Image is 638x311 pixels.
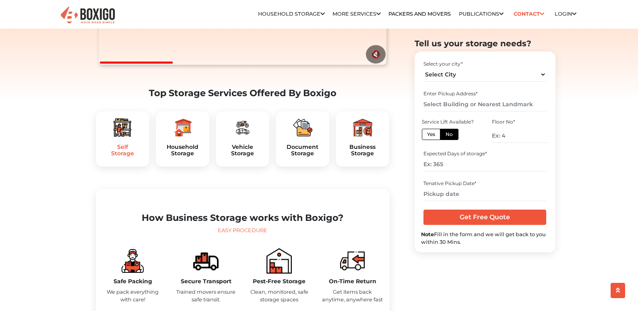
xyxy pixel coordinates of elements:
img: boxigo_packers_and_movers_plan [353,118,372,137]
a: Household Storage [258,11,325,17]
div: Tenative Pickup Date [423,180,546,187]
label: No [440,129,458,140]
a: DocumentStorage [282,144,323,157]
input: Select Building or Nearest Landmark [423,97,546,111]
input: Ex: 4 [492,129,547,143]
input: Ex: 365 [423,158,546,172]
img: boxigo_packers_and_movers_move [340,248,365,274]
a: HouseholdStorage [162,144,203,157]
p: Get items back anytime, anywhere fast [322,288,383,303]
div: Floor No [492,118,547,126]
a: Contact [511,8,547,20]
div: Easy Procedure [102,227,383,235]
h5: Self Storage [102,144,143,157]
img: boxigo_packers_and_movers_plan [113,118,132,137]
h2: Top Storage Services Offered By Boxigo [96,88,390,99]
label: Yes [422,129,440,140]
h5: Vehicle Storage [222,144,263,157]
input: Get Free Quote [423,210,546,225]
h2: Tell us your storage needs? [415,39,555,48]
p: We pack everything with care! [102,288,163,303]
div: Select your city [423,60,546,68]
h5: Business Storage [342,144,383,157]
a: VehicleStorage [222,144,263,157]
button: 🔇 [366,45,386,64]
img: boxigo_packers_and_movers_plan [173,118,192,137]
div: Enter Pickup Address [423,90,546,97]
button: scroll up [611,283,625,298]
img: boxigo_packers_and_movers_plan [293,118,312,137]
input: Pickup date [423,187,546,201]
h5: Pest-Free Storage [249,278,310,285]
b: Note [421,231,434,237]
h5: Safe Packing [102,278,163,285]
img: boxigo_packers_and_movers_compare [193,248,219,274]
a: Login [555,11,576,17]
a: SelfStorage [102,144,143,157]
h5: On-Time Return [322,278,383,285]
h5: Household Storage [162,144,203,157]
p: Clean, monitored, safe storage spaces [249,288,310,303]
a: Packers and Movers [388,11,451,17]
img: boxigo_packers_and_movers_book [266,248,292,274]
a: More services [332,11,381,17]
p: Trained movers ensure safe transit. [176,288,237,303]
h5: Secure Transport [176,278,237,285]
div: Service Lift Available? [422,118,477,126]
a: BusinessStorage [342,144,383,157]
img: boxigo_storage_plan [120,248,145,274]
a: Publications [459,11,504,17]
img: Boxigo [60,6,116,25]
img: boxigo_packers_and_movers_plan [233,118,252,137]
h2: How Business Storage works with Boxigo? [102,212,383,223]
div: Expected Days of storage [423,150,546,158]
h5: Document Storage [282,144,323,157]
div: Fill in the form and we will get back to you within 30 Mins. [421,231,549,246]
